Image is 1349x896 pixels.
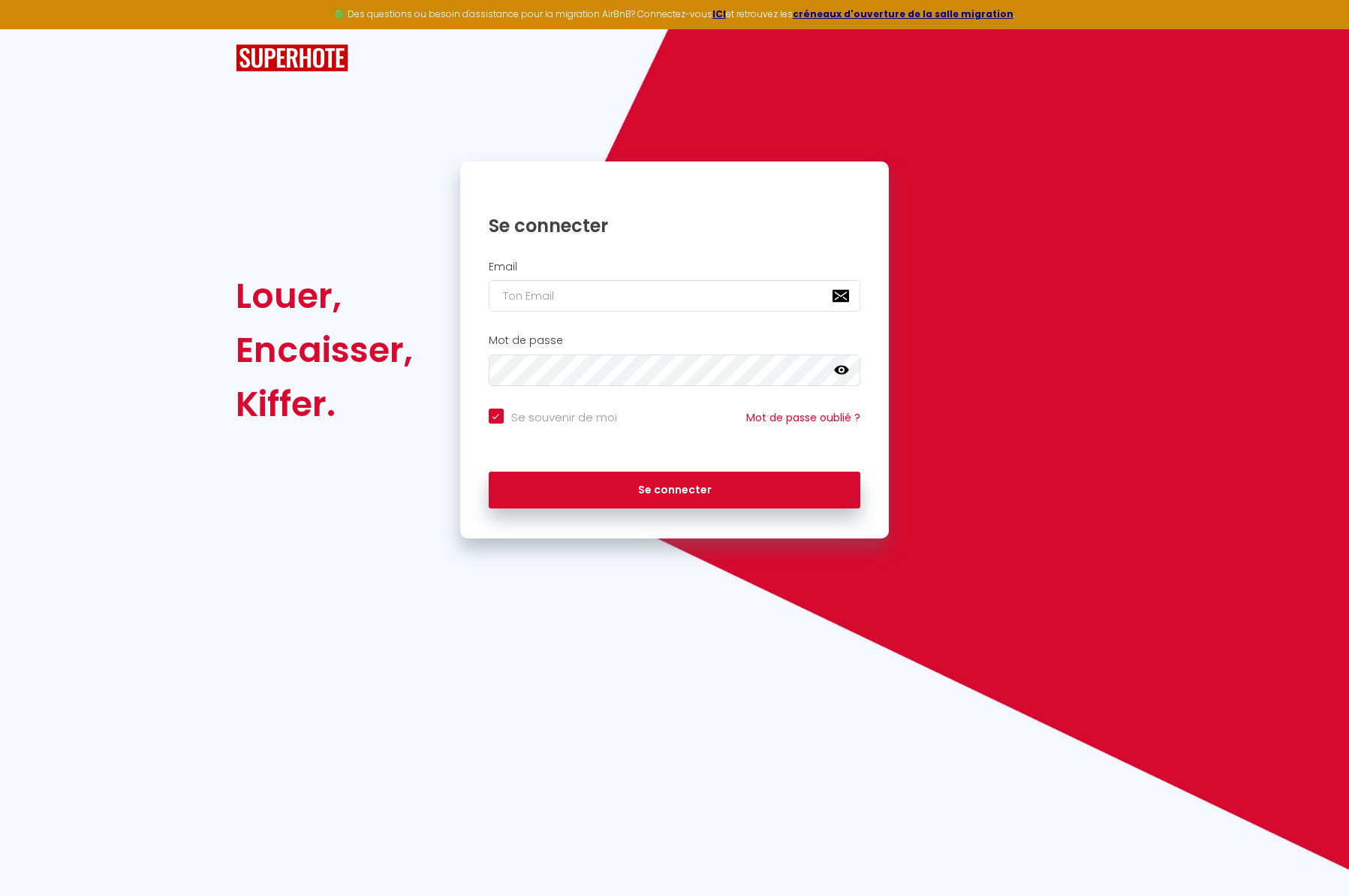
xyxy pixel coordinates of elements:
[236,269,413,323] div: Louer,
[793,8,1013,20] a: créneaux d'ouverture de la salle migration
[236,44,348,72] img: SuperHote logo
[489,472,861,509] button: Se connecter
[489,334,861,347] h2: Mot de passe
[236,377,413,431] div: Kiffer.
[236,323,413,377] div: Encaisser,
[746,410,860,425] a: Mot de passe oublié ?
[712,8,726,20] a: ICI
[489,280,861,312] input: Ton Email
[489,261,861,273] h2: Email
[489,214,861,237] h1: Se connecter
